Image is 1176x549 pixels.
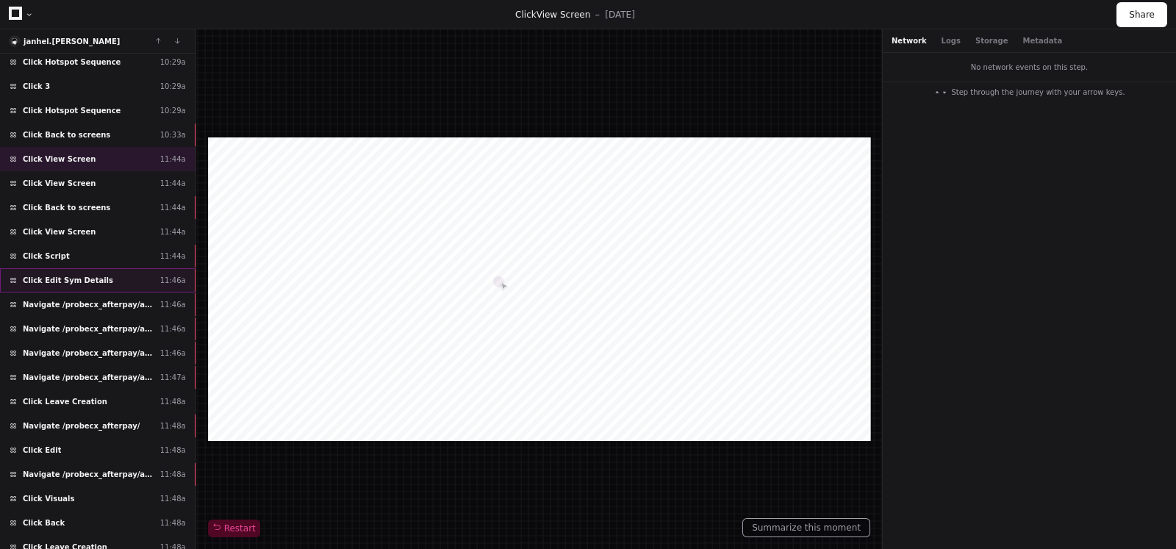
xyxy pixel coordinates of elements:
[23,57,121,68] span: Click Hotspot Sequence
[1116,2,1167,27] button: Share
[23,493,74,504] span: Click Visuals
[23,154,96,165] span: Click View Screen
[24,37,120,46] a: janhel.[PERSON_NAME]
[208,520,260,537] button: Restart
[951,87,1125,98] span: Step through the journey with your arrow keys.
[23,517,65,528] span: Click Back
[160,299,186,310] div: 11:46a
[23,396,107,407] span: Click Leave Creation
[1022,35,1062,46] button: Metadata
[975,35,1008,46] button: Storage
[23,299,154,310] span: Navigate /probecx_afterpay/audio-simulation/*/create-sym
[160,202,186,213] div: 11:44a
[160,275,186,286] div: 11:46a
[160,323,186,334] div: 11:46a
[160,251,186,262] div: 11:44a
[23,469,154,480] span: Navigate /probecx_afterpay/audio-simulation/*/create-sym
[160,178,186,189] div: 11:44a
[23,81,50,92] span: Click 3
[942,35,961,46] button: Logs
[160,517,186,528] div: 11:48a
[160,420,186,431] div: 11:48a
[160,154,186,165] div: 11:44a
[537,10,591,20] span: View Screen
[160,81,186,92] div: 10:29a
[160,396,186,407] div: 11:48a
[160,469,186,480] div: 11:48a
[23,129,110,140] span: Click Back to screens
[883,53,1176,82] div: No network events on this step.
[23,420,140,431] span: Navigate /probecx_afterpay/
[160,372,186,383] div: 11:47a
[23,105,121,116] span: Click Hotspot Sequence
[23,323,154,334] span: Navigate /probecx_afterpay/audio-simulation/*/create-sym
[742,518,870,537] button: Summarize this moment
[10,37,20,46] img: 1.svg
[160,348,186,359] div: 11:46a
[23,348,154,359] span: Navigate /probecx_afterpay/audio-simulation/*/create-sym
[160,226,186,237] div: 11:44a
[212,523,256,534] span: Restart
[160,57,186,68] div: 10:29a
[23,202,110,213] span: Click Back to screens
[23,445,61,456] span: Click Edit
[23,275,113,286] span: Click Edit Sym Details
[160,493,186,504] div: 11:48a
[892,35,927,46] button: Network
[23,226,96,237] span: Click View Screen
[605,9,635,21] p: [DATE]
[23,251,70,262] span: Click Script
[160,445,186,456] div: 11:48a
[515,10,537,20] span: Click
[23,178,96,189] span: Click View Screen
[23,372,154,383] span: Navigate /probecx_afterpay/audio-simulation/*/create-sym
[160,105,186,116] div: 10:29a
[160,129,186,140] div: 10:33a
